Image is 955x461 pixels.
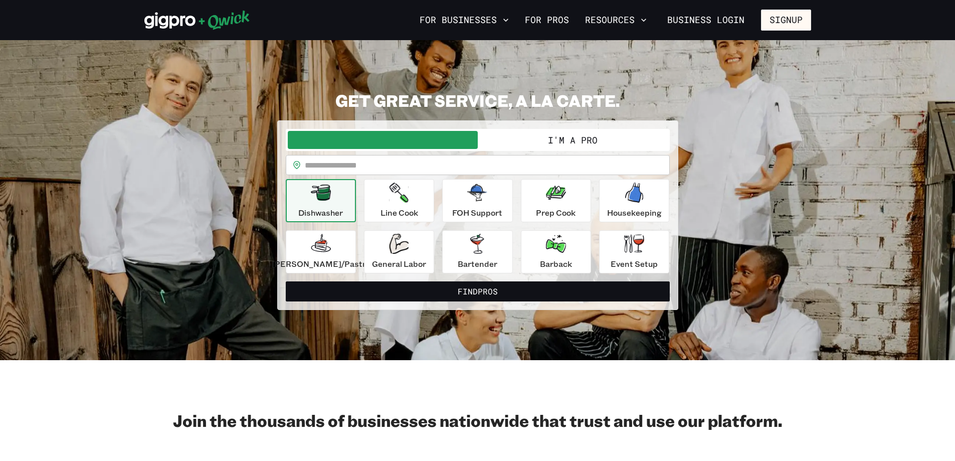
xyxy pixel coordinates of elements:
[452,207,502,219] p: FOH Support
[372,258,426,270] p: General Labor
[144,410,811,430] h2: Join the thousands of businesses nationwide that trust and use our platform.
[277,90,678,110] h2: GET GREAT SERVICE, A LA CARTE.
[416,12,513,29] button: For Businesses
[458,258,497,270] p: Bartender
[478,131,668,149] button: I'm a Pro
[286,281,670,301] button: FindPros
[540,258,572,270] p: Barback
[364,179,434,222] button: Line Cook
[659,10,753,31] a: Business Login
[607,207,662,219] p: Housekeeping
[380,207,418,219] p: Line Cook
[286,230,356,273] button: [PERSON_NAME]/Pastry
[364,230,434,273] button: General Labor
[286,179,356,222] button: Dishwasher
[599,230,669,273] button: Event Setup
[536,207,576,219] p: Prep Cook
[761,10,811,31] button: Signup
[521,230,591,273] button: Barback
[442,179,512,222] button: FOH Support
[611,258,658,270] p: Event Setup
[272,258,370,270] p: [PERSON_NAME]/Pastry
[599,179,669,222] button: Housekeeping
[442,230,512,273] button: Bartender
[288,131,478,149] button: I'm a Business
[298,207,343,219] p: Dishwasher
[581,12,651,29] button: Resources
[521,12,573,29] a: For Pros
[521,179,591,222] button: Prep Cook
